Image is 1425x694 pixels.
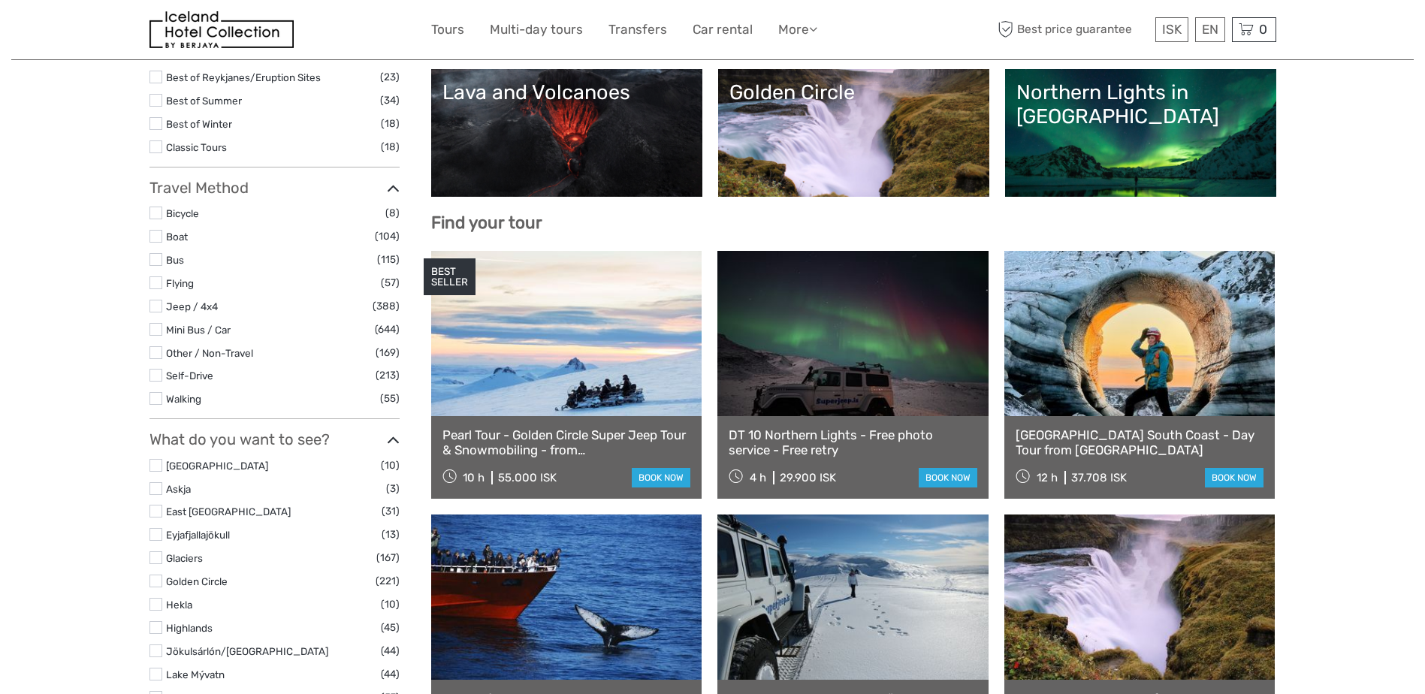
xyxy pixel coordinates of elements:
a: Classic Tours [166,141,227,153]
a: Multi-day tours [490,19,583,41]
span: 12 h [1037,471,1058,484]
a: Hekla [166,599,192,611]
span: (55) [380,390,400,407]
a: Boat [166,231,188,243]
a: Pearl Tour - Golden Circle Super Jeep Tour & Snowmobiling - from [GEOGRAPHIC_DATA] [442,427,691,458]
h3: What do you want to see? [149,430,400,448]
span: (18) [381,138,400,155]
a: Golden Circle [166,575,228,587]
a: Highlands [166,622,213,634]
a: Self-Drive [166,370,213,382]
span: (221) [376,572,400,590]
a: book now [1205,468,1263,487]
span: (31) [382,502,400,520]
a: Bus [166,254,184,266]
span: ISK [1162,22,1182,37]
a: Glaciers [166,552,203,564]
a: Jeep / 4x4 [166,300,218,312]
a: DT 10 Northern Lights - Free photo service - Free retry [729,427,977,458]
span: 4 h [750,471,766,484]
a: Tours [431,19,464,41]
span: 10 h [463,471,485,484]
a: Best of Reykjanes/Eruption Sites [166,71,321,83]
span: (13) [382,526,400,543]
a: Askja [166,483,191,495]
span: (388) [373,297,400,315]
a: Lake Mývatn [166,668,225,680]
span: (213) [376,367,400,384]
span: (104) [375,228,400,245]
div: Lava and Volcanoes [442,80,691,104]
a: East [GEOGRAPHIC_DATA] [166,505,291,517]
a: Flying [166,277,194,289]
span: (45) [381,619,400,636]
div: BEST SELLER [424,258,476,296]
a: Jökulsárlón/[GEOGRAPHIC_DATA] [166,645,328,657]
h3: Travel Method [149,179,400,197]
span: 0 [1257,22,1270,37]
a: Golden Circle [729,80,978,186]
a: Best of Summer [166,95,242,107]
span: (57) [381,274,400,291]
a: Lava and Volcanoes [442,80,691,186]
div: Golden Circle [729,80,978,104]
a: [GEOGRAPHIC_DATA] [166,460,268,472]
a: More [778,19,817,41]
span: (644) [375,321,400,338]
span: (10) [381,457,400,474]
span: (3) [386,480,400,497]
span: (115) [377,251,400,268]
a: book now [632,468,690,487]
a: book now [919,468,977,487]
span: (44) [381,665,400,683]
span: (8) [385,204,400,222]
span: (169) [376,344,400,361]
b: Find your tour [431,213,542,233]
div: 55.000 ISK [498,471,557,484]
a: Transfers [608,19,667,41]
a: Other / Non-Travel [166,347,253,359]
a: Bicycle [166,207,199,219]
div: Northern Lights in [GEOGRAPHIC_DATA] [1016,80,1265,129]
span: (18) [381,115,400,132]
a: Northern Lights in [GEOGRAPHIC_DATA] [1016,80,1265,186]
a: [GEOGRAPHIC_DATA] South Coast - Day Tour from [GEOGRAPHIC_DATA] [1016,427,1264,458]
a: Car rental [693,19,753,41]
span: (23) [380,68,400,86]
a: Eyjafjallajökull [166,529,230,541]
span: (167) [376,549,400,566]
span: (10) [381,596,400,613]
a: Walking [166,393,201,405]
span: Best price guarantee [995,17,1152,42]
span: (34) [380,92,400,109]
div: 37.708 ISK [1071,471,1127,484]
div: 29.900 ISK [780,471,836,484]
a: Best of Winter [166,118,232,130]
span: (44) [381,642,400,659]
a: Mini Bus / Car [166,324,231,336]
div: EN [1195,17,1225,42]
img: 481-8f989b07-3259-4bb0-90ed-3da368179bdc_logo_small.jpg [149,11,294,48]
